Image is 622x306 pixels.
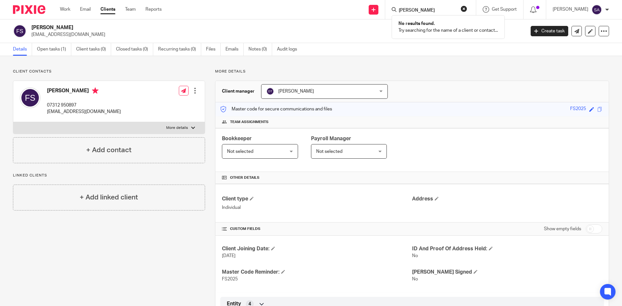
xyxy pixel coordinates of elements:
span: Payroll Manager [311,136,351,141]
h4: CUSTOM FIELDS [222,226,412,232]
h4: + Add linked client [80,192,138,202]
p: 07312 950897 [47,102,121,108]
span: Team assignments [230,119,269,125]
div: FS2025 [570,106,586,113]
h4: Address [412,196,602,202]
p: [EMAIL_ADDRESS][DOMAIN_NAME] [47,108,121,115]
a: Work [60,6,70,13]
img: Pixie [13,5,45,14]
span: Bookkeeper [222,136,252,141]
img: svg%3E [20,87,40,108]
a: Team [125,6,136,13]
span: Not selected [227,149,253,154]
h4: ID And Proof Of Address Held: [412,245,602,252]
a: Client tasks (0) [76,43,111,56]
p: More details [215,69,609,74]
span: [DATE] [222,254,236,258]
h4: Client Joining Date: [222,245,412,252]
span: Other details [230,175,259,180]
h4: [PERSON_NAME] [47,87,121,96]
a: Recurring tasks (0) [158,43,201,56]
span: Not selected [316,149,342,154]
a: Clients [100,6,115,13]
a: Details [13,43,32,56]
h4: + Add contact [86,145,132,155]
i: Primary [92,87,98,94]
p: Individual [222,204,412,211]
a: Notes (0) [248,43,272,56]
a: Emails [225,43,244,56]
label: Show empty fields [544,226,581,232]
a: Closed tasks (0) [116,43,153,56]
h4: Master Code Reminder: [222,269,412,276]
span: FS2025 [222,277,238,281]
h4: Client type [222,196,412,202]
img: svg%3E [13,24,27,38]
h3: Client manager [222,88,255,95]
p: [EMAIL_ADDRESS][DOMAIN_NAME] [31,31,521,38]
p: Client contacts [13,69,205,74]
a: Open tasks (1) [37,43,71,56]
h4: [PERSON_NAME] Signed [412,269,602,276]
input: Search [398,8,456,14]
p: More details [166,125,188,130]
a: Audit logs [277,43,302,56]
p: [PERSON_NAME] [553,6,588,13]
a: Files [206,43,221,56]
h2: [PERSON_NAME] [31,24,423,31]
img: svg%3E [266,87,274,95]
span: No [412,254,418,258]
img: svg%3E [592,5,602,15]
span: No [412,277,418,281]
p: Linked clients [13,173,205,178]
p: Master code for secure communications and files [220,106,332,112]
button: Clear [461,6,467,12]
a: Create task [531,26,568,36]
a: Email [80,6,91,13]
span: [PERSON_NAME] [278,89,314,94]
span: Get Support [492,7,517,12]
a: Reports [145,6,162,13]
